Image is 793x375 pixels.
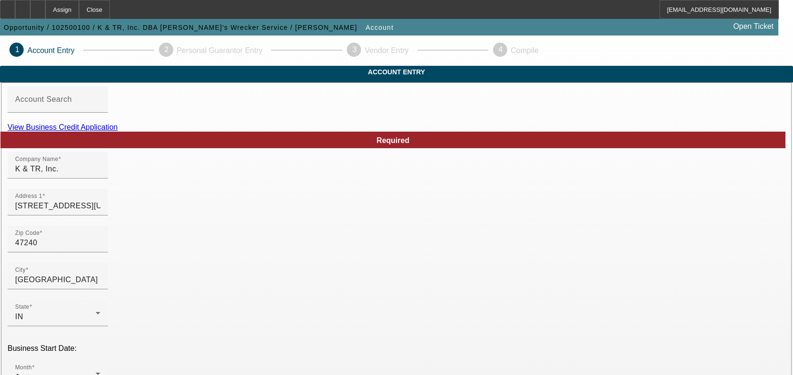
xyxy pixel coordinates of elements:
[177,46,263,55] p: Personal Guarantor Entry
[15,304,29,310] mat-label: State
[352,45,357,54] span: 3
[730,18,777,35] a: Open Ticket
[15,365,32,371] mat-label: Month
[8,344,785,353] p: Business Start Date:
[4,24,357,31] span: Opportunity / 102500100 / K & TR, Inc. DBA [PERSON_NAME]'s Wrecker Service / [PERSON_NAME]
[8,123,118,131] a: View Business Credit Application
[15,312,23,321] span: IN
[363,19,396,36] button: Account
[15,95,72,103] mat-label: Account Search
[366,24,394,31] span: Account
[15,230,40,236] mat-label: Zip Code
[511,46,539,55] p: Compile
[15,267,26,273] mat-label: City
[7,68,786,76] span: Account Entry
[377,136,409,144] span: Required
[365,46,409,55] p: Vendor Entry
[15,156,58,162] mat-label: Company Name
[15,193,42,199] mat-label: Address 1
[27,46,75,55] p: Account Entry
[15,45,19,54] span: 1
[165,45,169,54] span: 2
[499,45,503,54] span: 4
